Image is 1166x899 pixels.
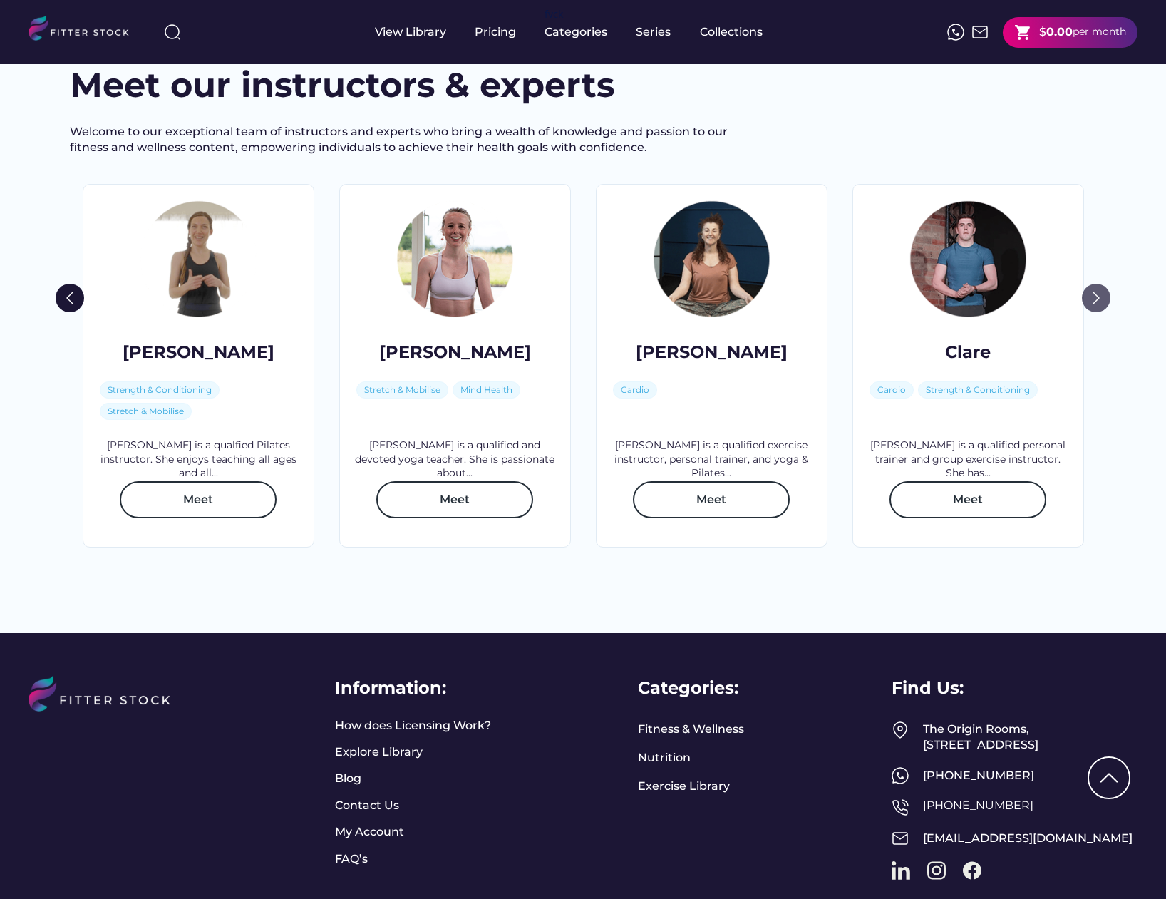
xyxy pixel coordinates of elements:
a: Nutrition [638,750,691,766]
button: shopping_cart [1014,24,1032,41]
a: Fitness & Wellness [638,721,744,737]
div: Welcome to our exceptional team of instructors and experts who bring a wealth of knowledge and pa... [70,124,754,156]
button: Meet [889,481,1046,518]
div: Cardio [877,384,906,396]
div: [PHONE_NUMBER] [923,768,1137,784]
img: meteor-icons_whatsapp%20%281%29.svg [947,24,964,41]
div: Clare [897,340,1039,364]
div: $ [1039,24,1046,40]
a: Contact Us [335,798,399,813]
div: Cardio [621,384,649,396]
div: Series [636,24,671,40]
a: Blog [335,771,371,786]
div: Categories: [638,676,738,700]
a: Explore Library [335,744,423,760]
div: [PERSON_NAME] is a qualified personal trainer and group exercise instructor. She has... [867,438,1069,481]
a: Exercise Library [638,779,730,794]
div: [PERSON_NAME] [636,340,788,364]
strong: 0.00 [1046,25,1073,38]
a: FAQ’s [335,851,371,867]
div: Strength & Conditioning [926,384,1030,396]
div: Information: [335,676,446,700]
a: My Account [335,824,404,840]
div: Find Us: [892,676,964,700]
img: Group%201000002323.svg [1082,284,1110,312]
img: Frame%2051.svg [892,830,909,847]
div: Stretch & Mobilise [364,384,440,396]
div: Categories [545,24,607,40]
img: search-normal%203.svg [164,24,181,41]
div: View Library [375,24,446,40]
img: LOGO.svg [29,16,141,45]
img: meteor-icons_whatsapp%20%281%29.svg [892,767,909,784]
div: fvck [545,7,563,21]
button: Meet [376,481,533,518]
div: [PERSON_NAME] is a qualified exercise instructor, personal trainer, and yoga & Pilates... [611,438,812,481]
div: per month [1073,25,1126,39]
a: [PHONE_NUMBER] [923,798,1033,812]
img: Frame%2049.svg [892,721,909,739]
div: [PERSON_NAME] [123,340,274,364]
div: [PERSON_NAME] is a qualfied Pilates instructor. She enjoys teaching all ages and all... [98,438,299,481]
a: How does Licensing Work? [335,718,491,734]
div: Pricing [475,24,516,40]
button: Meet [120,481,277,518]
h3: Meet our instructors & experts [70,61,614,109]
div: Strength & Conditioning [108,384,212,396]
img: Group%201000002322%20%281%29.svg [56,284,84,312]
a: [EMAIL_ADDRESS][DOMAIN_NAME] [923,831,1133,845]
img: LOGO%20%281%29.svg [29,676,187,746]
div: The Origin Rooms, [STREET_ADDRESS] [923,721,1137,754]
div: Stretch & Mobilise [108,406,184,418]
img: Frame%2051.svg [971,24,989,41]
img: Frame%2050.svg [892,798,909,816]
div: Collections [700,24,763,40]
div: [PERSON_NAME] [379,340,531,364]
div: [PERSON_NAME] is a qualified and devoted yoga teacher. She is passionate about... [354,438,556,481]
button: Meet [633,481,790,518]
div: Mind Health [460,384,512,396]
img: Group%201000002322%20%281%29.svg [1089,758,1129,798]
